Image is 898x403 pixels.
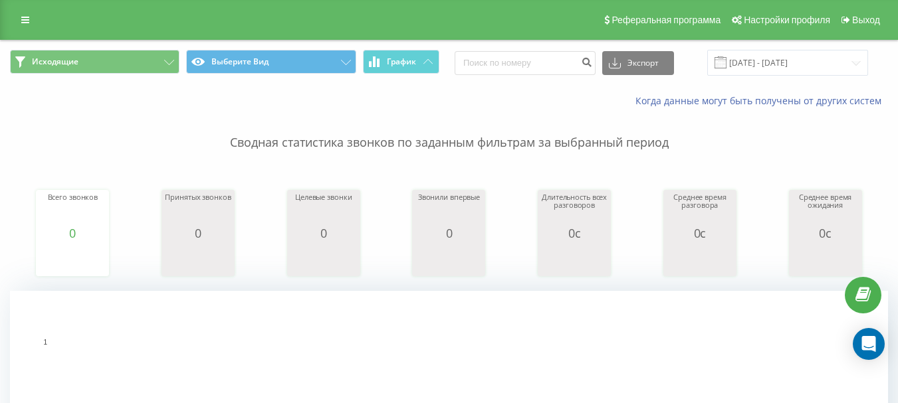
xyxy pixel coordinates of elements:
font: 0 [446,225,453,241]
svg: Диаграмма. [541,240,608,280]
font: Длительность всех разговоров [542,192,607,210]
font: Сводная статистика звонков по заданным фильтрам за выбранный период [230,134,669,150]
font: 0с [694,225,707,241]
a: Когда данные могут быть получены от других систем [635,94,888,107]
text: 1 [43,339,47,346]
font: 0 [69,225,76,241]
svg: Диаграмма. [290,240,357,280]
button: Исходящие [10,50,179,74]
svg: Диаграмма. [39,240,106,280]
font: 0с [819,225,832,241]
font: Исходящие [32,56,78,67]
font: График [387,56,416,67]
font: Среднее время разговора [673,192,727,210]
font: Выберите Вид [211,56,269,67]
svg: Диаграмма. [165,240,231,280]
button: Выберите Вид [186,50,356,74]
font: Принятых звонков [165,192,231,202]
font: Всего звонков [48,192,98,202]
svg: Диаграмма. [667,240,733,280]
font: Когда данные могут быть получены от других систем [635,94,881,107]
font: 0 [195,225,201,241]
svg: Диаграмма. [415,240,482,280]
svg: Диаграмма. [792,240,859,280]
font: Выход [852,15,880,25]
font: Настройки профиля [744,15,830,25]
font: Среднее время ожидания [799,192,852,210]
button: График [363,50,439,74]
input: Поиск по номеру [455,51,596,75]
font: Целевые звонки [295,192,352,202]
font: Экспорт [627,57,659,68]
font: Реферальная программа [612,15,721,25]
font: 0с [568,225,581,241]
font: Звонили впервые [418,192,480,202]
div: Открытый Интерком Мессенджер [853,328,885,360]
font: 0 [320,225,327,241]
button: Экспорт [602,51,674,75]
